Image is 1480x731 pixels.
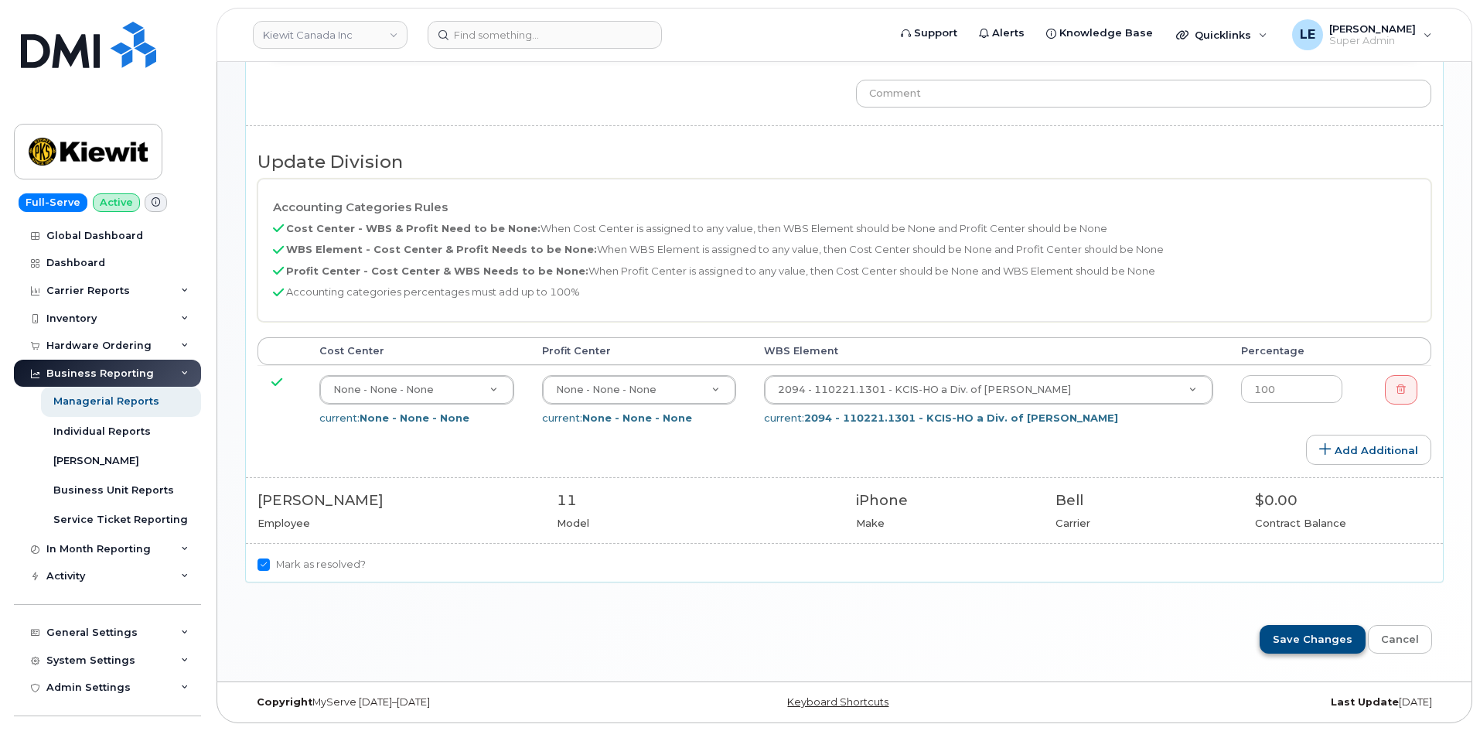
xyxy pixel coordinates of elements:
[286,243,597,255] b: WBS Element - Cost Center & Profit Needs to be None:
[253,21,408,49] a: Kiewit Canada Inc
[557,490,833,511] div: 11
[257,696,312,708] strong: Copyright
[1331,696,1399,708] strong: Last Update
[557,516,833,531] div: Model
[428,21,662,49] input: Find something...
[856,490,1032,511] div: iPhone
[992,26,1025,41] span: Alerts
[890,18,968,49] a: Support
[320,376,513,404] a: None - None - None
[286,265,588,277] b: Profit Center - Cost Center & WBS Needs to be None:
[273,285,1416,299] p: Accounting categories percentages must add up to 100%
[1329,22,1416,35] span: [PERSON_NAME]
[257,516,534,531] div: Employee
[1368,625,1432,654] a: Cancel
[542,412,692,424] span: current:
[804,412,1118,424] strong: 2094 - 110221.1301 - KCIS-HO a Div. of [PERSON_NAME]
[765,376,1212,404] a: 2094 - 110221.1301 - KCIS-HO a Div. of [PERSON_NAME]
[582,412,692,424] strong: None - None - None
[1281,19,1443,50] div: Logan Ellison
[1195,29,1251,41] span: Quicklinks
[273,201,1416,214] h4: Accounting Categories Rules
[305,337,527,365] th: Cost Center
[1035,18,1164,49] a: Knowledge Base
[1055,490,1232,511] div: Bell
[333,384,434,395] span: None - None - None
[1306,435,1431,466] a: Add Additional
[360,412,469,424] strong: None - None - None
[273,242,1416,257] p: When WBS Element is assigned to any value, then Cost Center should be None and Profit Center shou...
[787,696,888,708] a: Keyboard Shortcuts
[556,384,656,395] span: None - None - None
[245,696,645,709] div: MyServe [DATE]–[DATE]
[1260,625,1366,654] input: Save Changes
[543,376,735,404] a: None - None - None
[1329,35,1416,47] span: Super Admin
[1165,19,1278,50] div: Quicklinks
[914,26,957,41] span: Support
[778,384,1071,395] span: 2094 - 110221.1301 - KCIS-HO a Div. of Kiewit
[1055,516,1232,531] div: Carrier
[273,264,1416,278] p: When Profit Center is assigned to any value, then Cost Center should be None and WBS Element shou...
[319,412,469,424] span: current:
[750,337,1227,365] th: WBS Element
[1255,516,1431,531] div: Contract Balance
[1255,490,1431,511] div: $0.00
[257,558,270,571] input: Mark as resolved?
[968,18,1035,49] a: Alerts
[286,222,541,234] b: Cost Center - WBS & Profit Need to be None:
[257,555,366,574] label: Mark as resolved?
[1227,337,1356,365] th: Percentage
[1300,26,1315,44] span: LE
[1059,26,1153,41] span: Knowledge Base
[1044,696,1444,709] div: [DATE]
[1413,664,1468,719] iframe: Messenger Launcher
[257,152,1431,172] h3: Update Division
[856,80,1431,108] input: Comment
[257,490,534,511] div: [PERSON_NAME]
[764,412,1118,424] span: current:
[856,516,1032,531] div: Make
[273,221,1416,236] p: When Cost Center is assigned to any value, then WBS Element should be None and Profit Center shou...
[528,337,750,365] th: Profit Center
